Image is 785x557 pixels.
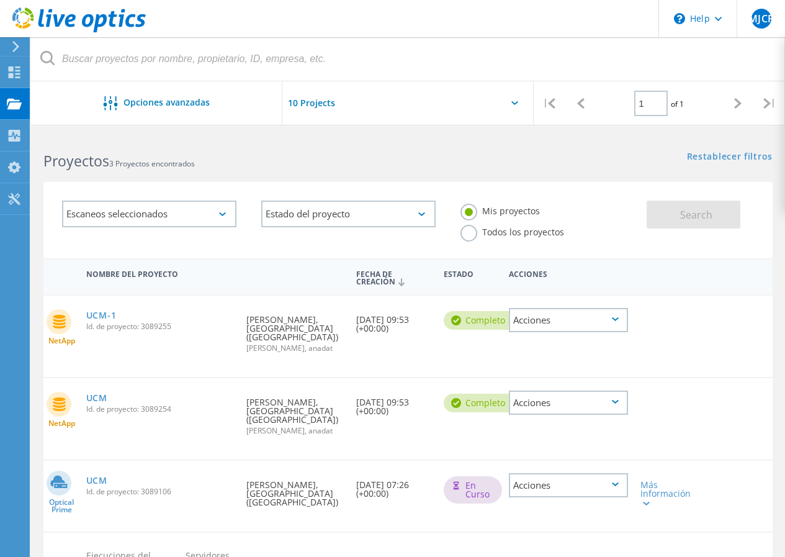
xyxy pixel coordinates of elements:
[350,261,437,292] div: Fecha de creación
[240,378,349,447] div: [PERSON_NAME], [GEOGRAPHIC_DATA] ([GEOGRAPHIC_DATA])
[246,345,343,352] span: [PERSON_NAME], anadat
[86,323,235,330] span: Id. de proyecto: 3089255
[671,99,684,109] span: of 1
[509,391,628,415] div: Acciones
[109,158,195,169] span: 3 Proyectos encontrados
[680,208,712,222] span: Search
[246,427,343,435] span: [PERSON_NAME], anadat
[534,81,565,125] div: |
[240,296,349,365] div: [PERSON_NAME], [GEOGRAPHIC_DATA] ([GEOGRAPHIC_DATA])
[509,308,628,332] div: Acciones
[12,26,146,35] a: Live Optics Dashboard
[80,261,241,284] div: Nombre del proyecto
[674,13,685,24] svg: \n
[444,394,518,412] div: completo
[48,337,75,345] span: NetApp
[460,225,564,237] label: Todos los proyectos
[86,488,235,496] span: Id. de proyecto: 3089106
[753,81,785,125] div: |
[123,98,210,107] span: Opciones avanzadas
[261,201,436,227] div: Estado del proyecto
[444,476,502,504] div: En curso
[240,461,349,519] div: [PERSON_NAME], [GEOGRAPHIC_DATA] ([GEOGRAPHIC_DATA])
[86,311,117,320] a: UCM-1
[509,473,628,497] div: Acciones
[503,261,634,284] div: Acciones
[350,296,437,345] div: [DATE] 09:53 (+00:00)
[86,476,107,485] a: UCM
[647,201,740,229] button: Search
[687,152,773,163] a: Restablecer filtros
[86,394,107,402] a: UCM
[444,311,518,330] div: completo
[350,461,437,510] div: [DATE] 07:26 (+00:00)
[640,481,686,507] div: Más Información
[43,499,80,514] span: Optical Prime
[748,14,774,24] span: MJCP
[62,201,236,227] div: Escaneos seleccionados
[43,151,109,171] b: Proyectos
[437,261,503,284] div: Estado
[460,204,540,215] label: Mis proyectos
[48,420,75,427] span: NetApp
[86,405,235,413] span: Id. de proyecto: 3089254
[350,378,437,428] div: [DATE] 09:53 (+00:00)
